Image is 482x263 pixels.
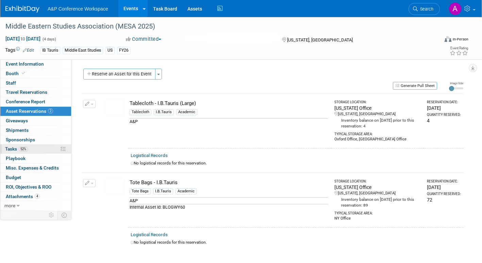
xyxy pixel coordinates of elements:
[334,179,421,184] div: Storage Location:
[0,116,71,125] a: Giveaways
[176,188,197,194] div: Academic
[5,146,28,152] span: Tasks
[6,156,26,161] span: Playbook
[0,107,71,116] a: Asset Reservations2
[57,211,71,220] td: Toggle Event Tabs
[427,184,461,191] div: [DATE]
[6,99,45,104] span: Conference Report
[427,112,461,117] div: Quantity Reserved:
[6,127,29,133] span: Shipments
[40,47,60,54] div: IB Tauris
[23,48,34,53] a: Edit
[334,216,421,221] div: NY Office
[334,191,421,196] div: [US_STATE], [GEOGRAPHIC_DATA]
[0,97,71,106] a: Conference Report
[130,197,328,204] div: A&P
[176,109,197,115] div: Academic
[6,71,27,76] span: Booth
[6,194,40,199] span: Attachments
[427,117,461,124] div: 4
[400,35,468,46] div: Event Format
[130,100,328,107] div: Tablecloth - I.B.Tauris (Large)
[334,137,421,142] div: Oxford Office, [GEOGRAPHIC_DATA] Office
[154,109,174,115] div: I.B.Tauris
[117,47,131,54] div: FY26
[83,69,155,80] button: Reserve an Asset for this Event
[35,194,40,199] span: 4
[19,146,28,152] span: 52%
[334,184,421,191] div: [US_STATE] Office
[334,117,421,129] div: Inventory balance on [DATE] prior to this reservation: 4
[418,6,433,12] span: Search
[0,201,71,210] a: more
[450,47,468,50] div: Event Rating
[131,153,168,158] a: Logistical Records
[46,211,57,220] td: Personalize Event Tab Strip
[6,137,35,142] span: Sponsorships
[427,100,461,105] div: Reservation Date:
[6,61,44,67] span: Event Information
[130,118,328,125] div: A&P
[153,188,173,194] div: I.B.Tauris
[0,163,71,173] a: Misc. Expenses & Credits
[427,179,461,184] div: Reservation Date:
[6,118,28,123] span: Giveaways
[334,196,421,208] div: Inventory balance on [DATE] prior to this reservation: 89
[334,111,421,117] div: [US_STATE], [GEOGRAPHIC_DATA]
[0,144,71,154] a: Tasks52%
[0,192,71,201] a: Attachments4
[48,6,108,12] span: A&P Conference Workspace
[6,89,47,95] span: Travel Reservations
[123,36,164,43] button: Committed
[4,203,15,208] span: more
[22,71,25,75] i: Booth reservation complete
[452,37,468,42] div: In-Person
[5,36,41,42] span: [DATE] [DATE]
[130,204,328,210] div: Internal Asset Id: BLOGWY60
[131,232,168,237] a: Logistical Records
[393,82,437,90] button: Generate Pull Sheet
[427,196,461,203] div: 72
[6,175,21,180] span: Budget
[334,105,421,111] div: [US_STATE] Office
[105,179,125,194] img: View Images
[63,47,103,54] div: Middle East Studies
[334,129,421,137] div: Typical Storage Area:
[0,182,71,192] a: ROI, Objectives & ROO
[0,154,71,163] a: Playbook
[0,69,71,78] a: Booth
[3,20,429,33] div: Middle Eastern Studies Association (MESA 2025)
[0,88,71,97] a: Travel Reservations
[131,160,461,166] div: No logistical records for this reservation.
[427,192,461,196] div: Quantity Reserved:
[105,100,125,115] img: View Images
[130,188,151,194] div: Tote Bags
[449,81,463,85] div: Image Size
[0,78,71,88] a: Staff
[105,47,115,54] div: US
[130,179,328,186] div: Tote Bags - I.B.Tauris
[5,47,34,54] td: Tags
[6,108,53,114] span: Asset Reservations
[0,59,71,69] a: Event Information
[48,108,53,113] span: 2
[409,3,440,15] a: Search
[0,135,71,144] a: Sponsorships
[427,105,461,111] div: [DATE]
[449,2,462,15] img: Amanda Oney
[6,80,16,86] span: Staff
[334,208,421,216] div: Typical Storage Area:
[334,100,421,105] div: Storage Location:
[131,240,461,245] div: No logistical records for this reservation.
[42,37,56,41] span: (4 days)
[445,36,451,42] img: Format-Inperson.png
[0,173,71,182] a: Budget
[6,165,59,171] span: Misc. Expenses & Credits
[287,37,353,42] span: [US_STATE], [GEOGRAPHIC_DATA]
[5,6,39,13] img: ExhibitDay
[130,109,151,115] div: Tablecloth
[0,126,71,135] a: Shipments
[20,36,26,41] span: to
[6,184,51,190] span: ROI, Objectives & ROO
